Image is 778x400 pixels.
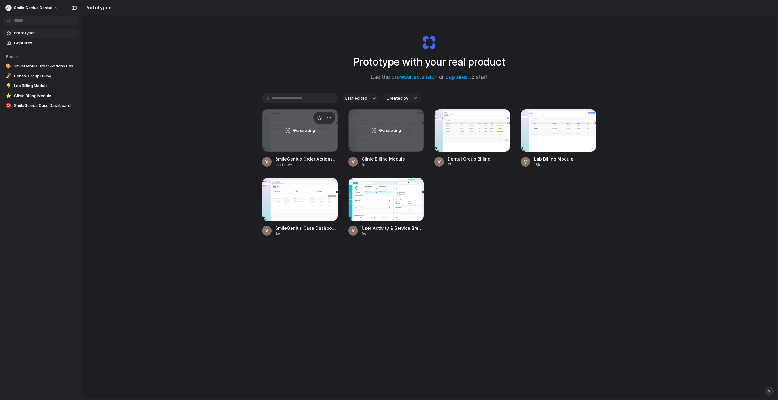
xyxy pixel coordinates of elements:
[14,83,77,89] span: Lab Billing Module
[534,162,597,168] div: 18h
[434,109,510,168] a: Dental Group BillingDental Group Billing17h
[275,231,338,237] div: 1w
[521,109,597,168] a: Lab Billing ModuleLab Billing Module18h
[362,162,424,168] div: 1m
[5,83,12,89] div: 💡
[342,93,379,103] button: Last edited
[362,225,424,231] span: User Activity & Service Breakdown Dashboard
[14,5,52,11] span: Smile Genius Dental
[275,162,338,168] div: Just now
[5,63,11,69] div: 🎨
[5,93,12,99] div: ⭐
[5,103,12,109] div: 🎯
[448,162,510,168] div: 17h
[446,74,468,80] a: captures
[262,178,338,236] a: SmileGenius Case DashboardSmileGenius Case Dashboard1w
[5,73,12,79] div: 🚀
[534,156,597,162] span: Lab Billing Module
[293,127,315,134] span: Generating
[448,156,510,162] span: Dental Group Billing
[345,95,367,101] span: Last edited
[14,63,77,69] span: SmileGenius Order Actions Dashboard
[383,93,421,103] button: Created by
[275,225,338,231] span: SmileGenius Case Dashboard
[3,72,79,81] a: 🚀Dental Group Billing
[3,81,79,90] a: 💡Lab Billing Module
[348,109,424,168] a: Clinic Billing ModuleGeneratingClinic Billing Module1m
[14,103,77,109] span: SmileGenius Case Dashboard
[362,231,424,237] div: 1w
[387,95,408,101] span: Created by
[3,101,79,110] a: 🎯SmileGenius Case Dashboard
[362,156,424,162] span: Clinic Billing Module
[14,40,77,46] span: Captures
[353,54,505,70] h1: Prototype with your real product
[3,91,79,100] a: ⭐Clinic Billing Module
[14,73,77,79] span: Dental Group Billing
[3,29,79,38] a: Prototypes
[348,178,424,236] a: User Activity & Service Breakdown DashboardUser Activity & Service Breakdown Dashboard1w
[14,30,77,36] span: Prototypes
[275,156,338,162] span: SmileGenius Order Actions Dashboard
[371,73,488,81] span: Use the or to start
[262,109,338,168] a: SmileGenius Order Actions DashboardGeneratingSmileGenius Order Actions DashboardJust now
[3,62,79,71] a: 🎨SmileGenius Order Actions Dashboard
[379,127,401,134] span: Generating
[82,4,112,11] h2: Prototypes
[3,39,79,48] a: Captures
[6,54,20,59] span: Recent
[14,93,77,99] span: Clinic Billing Module
[391,74,438,80] a: browser extension
[3,3,62,13] button: Smile Genius Dental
